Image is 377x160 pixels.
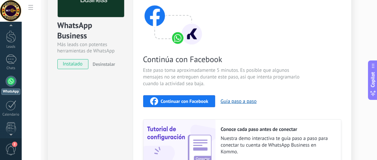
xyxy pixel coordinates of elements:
h2: Conoce cada paso antes de conectar [221,126,334,133]
div: Chats [1,66,21,70]
span: Copilot [370,72,376,87]
div: WhatsApp [1,89,20,95]
button: Continuar con Facebook [143,95,216,107]
div: Calendario [1,113,21,117]
span: Continúa con Facebook [143,54,302,64]
div: WhatsApp Business [57,20,123,41]
span: Este paso toma aproximadamente 5 minutos. Es posible que algunos mensajes no se entreguen durante... [143,67,302,87]
div: Leads [1,45,21,49]
button: Desinstalar [90,59,115,69]
span: instalado [58,59,88,69]
div: Más leads con potentes herramientas de WhatsApp [57,41,123,54]
span: 2 [12,142,17,147]
span: Nuestra demo interactiva te guía paso a paso para conectar tu cuenta de WhatsApp Business en Kommo. [221,135,334,155]
span: Desinstalar [93,61,115,67]
button: Guía paso a paso [221,98,257,105]
span: Continuar con Facebook [161,99,209,104]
